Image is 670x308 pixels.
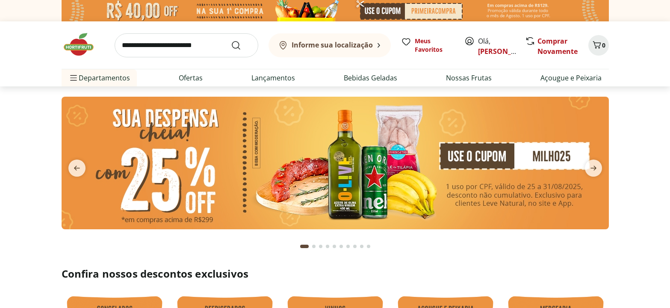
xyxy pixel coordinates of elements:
[338,236,345,257] button: Go to page 6 from fs-carousel
[68,68,130,88] span: Departamentos
[415,37,454,54] span: Meus Favoritos
[115,33,258,57] input: search
[578,160,609,177] button: next
[602,41,605,49] span: 0
[331,236,338,257] button: Go to page 5 from fs-carousel
[351,236,358,257] button: Go to page 8 from fs-carousel
[478,36,516,56] span: Olá,
[540,73,602,83] a: Açougue e Peixaria
[62,160,92,177] button: previous
[317,236,324,257] button: Go to page 3 from fs-carousel
[179,73,203,83] a: Ofertas
[231,40,251,50] button: Submit Search
[298,236,310,257] button: Current page from fs-carousel
[251,73,295,83] a: Lançamentos
[310,236,317,257] button: Go to page 2 from fs-carousel
[588,35,609,56] button: Carrinho
[269,33,391,57] button: Informe sua localização
[292,40,373,50] b: Informe sua localização
[478,47,534,56] a: [PERSON_NAME]
[324,236,331,257] button: Go to page 4 from fs-carousel
[446,73,492,83] a: Nossas Frutas
[68,68,79,88] button: Menu
[345,236,351,257] button: Go to page 7 from fs-carousel
[537,36,578,56] a: Comprar Novamente
[62,97,609,229] img: cupom
[62,267,609,281] h2: Confira nossos descontos exclusivos
[401,37,454,54] a: Meus Favoritos
[358,236,365,257] button: Go to page 9 from fs-carousel
[365,236,372,257] button: Go to page 10 from fs-carousel
[62,32,104,57] img: Hortifruti
[344,73,397,83] a: Bebidas Geladas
